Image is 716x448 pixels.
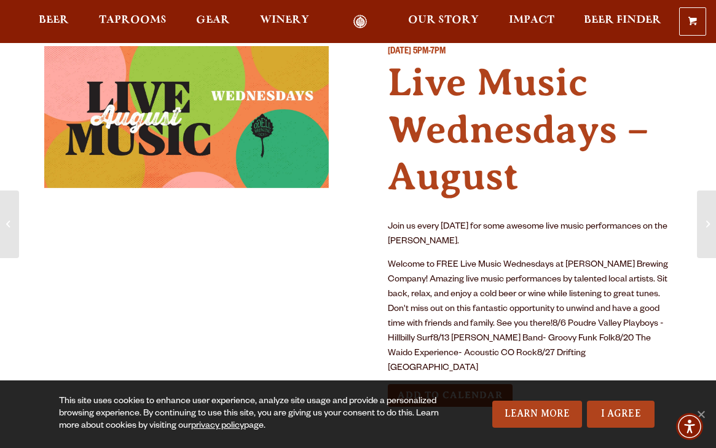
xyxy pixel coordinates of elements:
span: Beer Finder [584,15,661,25]
div: Accessibility Menu [676,413,703,440]
span: Beer [39,15,69,25]
div: This site uses cookies to enhance user experience, analyze site usage and provide a personalized ... [59,396,452,433]
a: Our Story [400,15,487,29]
span: Taprooms [99,15,167,25]
a: Beer [31,15,77,29]
a: Winery [252,15,317,29]
p: Join us every [DATE] for some awesome live music performances on the [PERSON_NAME]. [388,220,672,250]
a: Impact [501,15,562,29]
span: 5PM-7PM [413,47,446,57]
a: Learn More [492,401,583,428]
p: Welcome to FREE Live Music Wednesdays at [PERSON_NAME] Brewing Company! Amazing live music perfor... [388,258,672,376]
span: Winery [260,15,309,25]
a: I Agree [587,401,655,428]
a: privacy policy [191,422,244,431]
a: Beer Finder [576,15,669,29]
span: Impact [509,15,554,25]
a: Odell Home [337,15,384,29]
a: Gear [188,15,238,29]
span: Gear [196,15,230,25]
span: Our Story [408,15,479,25]
h4: Live Music Wednesdays – August [388,59,672,200]
span: [DATE] [388,47,411,57]
a: Taprooms [91,15,175,29]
